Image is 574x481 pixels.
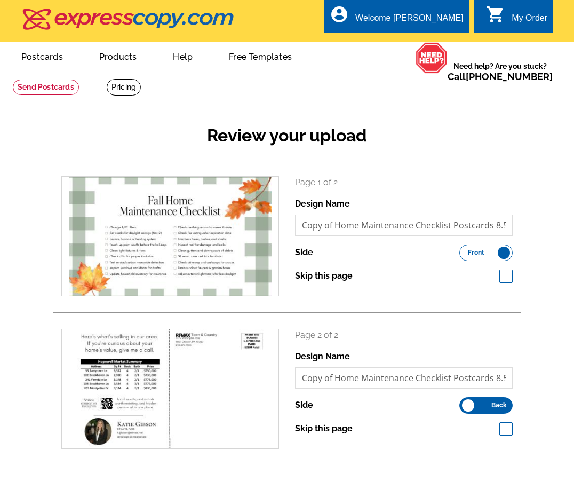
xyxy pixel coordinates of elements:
a: Help [156,43,210,68]
label: Design Name [295,198,350,210]
span: Need help? Are you stuck? [448,61,553,82]
img: help [416,42,448,74]
label: Side [295,246,313,259]
i: account_circle [330,5,349,24]
p: Page 1 of 2 [295,176,513,189]
label: Design Name [295,350,350,363]
label: Side [295,399,313,412]
i: shopping_cart [486,5,505,24]
a: [PHONE_NUMBER] [466,71,553,82]
div: Welcome [PERSON_NAME] [355,13,463,28]
label: Skip this page [295,270,353,282]
iframe: LiveChat chat widget [424,447,574,481]
span: Call [448,71,553,82]
a: Free Templates [212,43,309,68]
span: Front [468,250,484,255]
h2: Review your upload [53,125,521,146]
a: Products [82,43,154,68]
span: Back [491,403,507,408]
div: My Order [512,13,547,28]
p: Page 2 of 2 [295,329,513,342]
label: Skip this page [295,422,353,435]
input: File Name [295,367,513,389]
a: shopping_cart My Order [486,12,547,25]
input: File Name [295,215,513,236]
a: Postcards [4,43,80,68]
